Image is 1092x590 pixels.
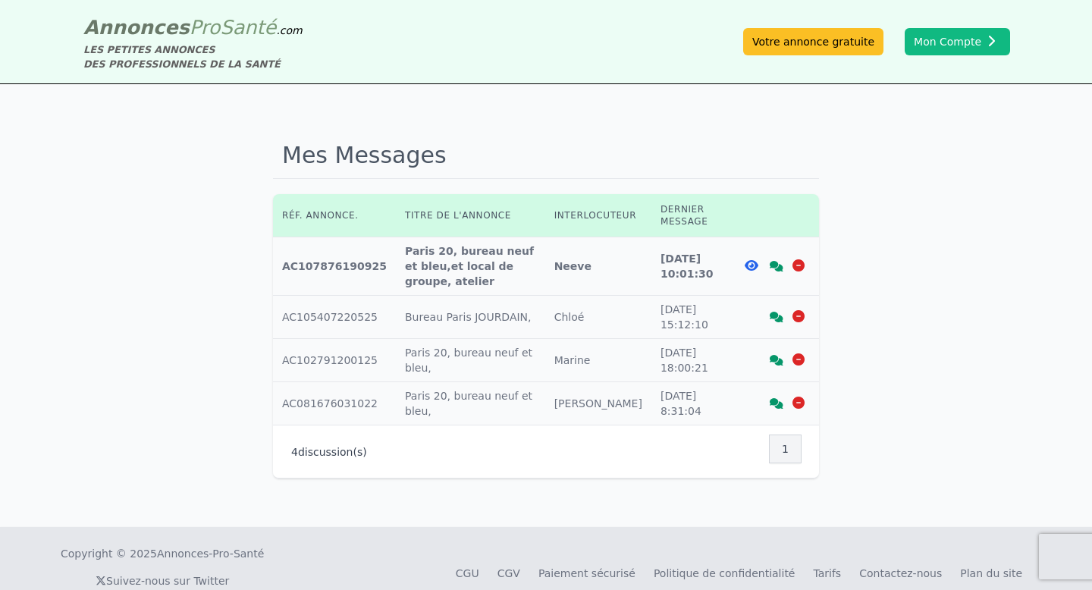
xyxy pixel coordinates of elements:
span: Pro [190,16,221,39]
a: Votre annonce gratuite [743,28,883,55]
div: LES PETITES ANNONCES DES PROFESSIONNELS DE LA SANTÉ [83,42,303,71]
td: [PERSON_NAME] [545,382,651,425]
a: AnnoncesProSanté.com [83,16,303,39]
i: Voir l'annonce [745,259,758,271]
td: Bureau Paris JOURDAIN, [396,296,545,339]
a: Tarifs [813,567,841,579]
a: Annonces-Pro-Santé [157,546,264,561]
a: Politique de confidentialité [654,567,795,579]
i: Voir la discussion [770,261,783,271]
a: CGU [456,567,479,579]
i: Voir la discussion [770,355,783,366]
td: AC107876190925 [273,237,396,296]
td: Neeve [545,237,651,296]
td: [DATE] 10:01:30 [651,237,734,296]
th: Dernier message [651,194,734,237]
th: Titre de l'annonce [396,194,545,237]
i: Supprimer la discussion [792,397,805,409]
a: Contactez-nous [859,567,942,579]
td: AC081676031022 [273,382,396,425]
i: Supprimer la discussion [792,353,805,366]
span: 1 [782,441,789,457]
td: Paris 20, bureau neuf et bleu, [396,339,545,382]
a: Plan du site [960,567,1022,579]
th: Réf. annonce. [273,194,396,237]
i: Voir la discussion [770,312,783,322]
i: Voir la discussion [770,398,783,409]
span: 4 [291,446,298,458]
td: AC102791200125 [273,339,396,382]
nav: Pagination [770,435,801,463]
a: CGV [497,567,520,579]
td: Paris 20, bureau neuf et bleu,et local de groupe, atelier [396,237,545,296]
div: Copyright © 2025 [61,546,264,561]
td: [DATE] 18:00:21 [651,339,734,382]
span: .com [276,24,302,36]
td: Marine [545,339,651,382]
td: AC105407220525 [273,296,396,339]
th: Interlocuteur [545,194,651,237]
i: Supprimer la discussion [792,310,805,322]
td: [DATE] 15:12:10 [651,296,734,339]
p: discussion(s) [291,444,367,460]
span: Annonces [83,16,190,39]
td: Chloé [545,296,651,339]
button: Mon Compte [905,28,1010,55]
a: Suivez-nous sur Twitter [96,575,229,587]
h1: Mes Messages [273,133,819,179]
i: Supprimer la discussion [792,259,805,271]
span: Santé [220,16,276,39]
td: [DATE] 8:31:04 [651,382,734,425]
a: Paiement sécurisé [538,567,635,579]
td: Paris 20, bureau neuf et bleu, [396,382,545,425]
